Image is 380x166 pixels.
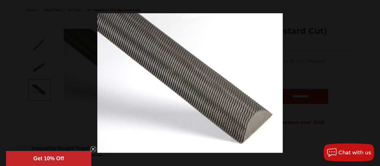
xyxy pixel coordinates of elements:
[97,13,283,153] img: Pipeliner_File_Close_Up__01852.1570197216.jpg
[33,155,64,161] span: Get 10% Off
[324,143,374,161] button: Chat with us
[339,150,371,155] span: Chat with us
[90,146,96,152] button: Close teaser
[6,151,91,166] div: Get 10% OffClose teaser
